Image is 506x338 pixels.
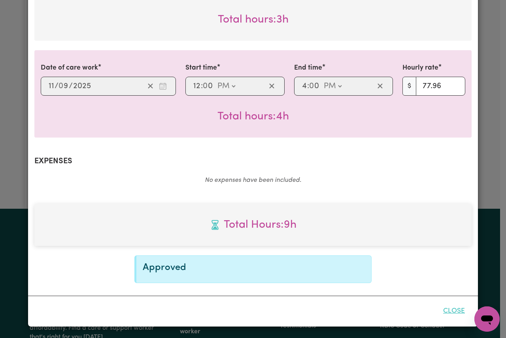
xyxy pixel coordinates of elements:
[144,80,157,92] button: Clear date
[193,80,201,92] input: --
[185,63,217,73] label: Start time
[218,14,289,25] span: Total hours worked: 3 hours
[55,82,59,91] span: /
[201,82,203,91] span: :
[436,302,472,320] button: Close
[69,82,73,91] span: /
[309,82,314,90] span: 0
[310,80,320,92] input: --
[294,63,322,73] label: End time
[48,80,55,92] input: --
[402,63,438,73] label: Hourly rate
[205,177,301,183] em: No expenses have been included.
[59,80,69,92] input: --
[143,263,186,272] span: Approved
[474,306,500,332] iframe: Button to launch messaging window
[217,111,289,122] span: Total hours worked: 4 hours
[402,77,416,96] span: $
[302,80,307,92] input: --
[157,80,169,92] button: Enter the date of care work
[203,82,208,90] span: 0
[73,80,91,92] input: ----
[41,217,465,233] span: Total hours worked: 9 hours
[203,80,213,92] input: --
[59,82,63,90] span: 0
[41,63,98,73] label: Date of care work
[34,157,472,166] h2: Expenses
[307,82,309,91] span: :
